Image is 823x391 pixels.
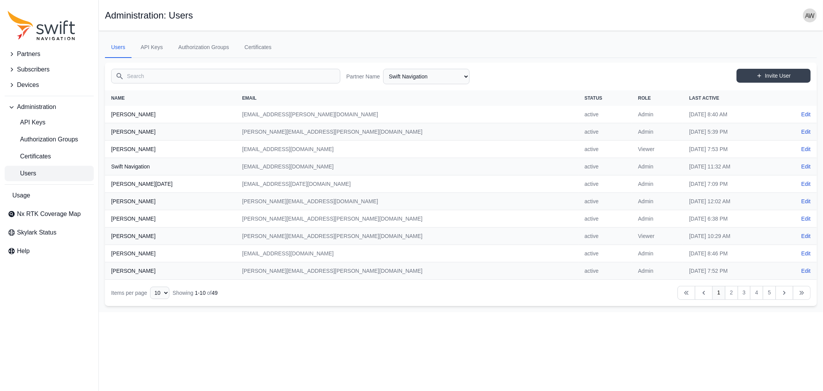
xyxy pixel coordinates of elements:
td: Admin [632,106,683,123]
td: [EMAIL_ADDRESS][DOMAIN_NAME] [236,245,578,262]
td: Admin [632,123,683,141]
td: [DATE] 7:53 PM [683,141,778,158]
th: Name [105,90,236,106]
th: [PERSON_NAME] [105,106,236,123]
th: Swift Navigation [105,158,236,175]
td: Viewer [632,228,683,245]
a: Invite User [737,69,811,83]
a: API Keys [5,115,94,130]
a: Help [5,243,94,259]
a: Edit [801,267,811,275]
td: [EMAIL_ADDRESS][DATE][DOMAIN_NAME] [236,175,578,193]
a: 1 [712,286,725,300]
td: active [578,123,632,141]
a: Authorization Groups [172,37,235,58]
span: Nx RTK Coverage Map [17,209,81,219]
a: 2 [725,286,738,300]
td: [DATE] 11:32 AM [683,158,778,175]
a: Certificates [5,149,94,164]
span: 49 [212,290,218,296]
a: API Keys [135,37,169,58]
td: active [578,175,632,193]
a: Edit [801,163,811,170]
span: Help [17,246,30,256]
td: [DATE] 8:46 PM [683,245,778,262]
a: Edit [801,232,811,240]
a: Skylark Status [5,225,94,240]
th: [PERSON_NAME] [105,245,236,262]
a: 5 [763,286,776,300]
span: Partners [17,49,40,59]
select: Partner Name [383,69,470,84]
a: Edit [801,250,811,257]
td: active [578,141,632,158]
td: active [578,158,632,175]
a: 3 [738,286,751,300]
td: [PERSON_NAME][EMAIL_ADDRESS][PERSON_NAME][DOMAIN_NAME] [236,228,578,245]
a: Nx RTK Coverage Map [5,206,94,222]
td: [PERSON_NAME][EMAIL_ADDRESS][PERSON_NAME][DOMAIN_NAME] [236,210,578,228]
span: Usage [12,191,30,200]
td: active [578,106,632,123]
span: Devices [17,80,39,90]
td: Admin [632,175,683,193]
span: Users [8,169,36,178]
div: Showing of [172,289,218,297]
a: Certificates [238,37,278,58]
a: Edit [801,197,811,205]
td: [EMAIL_ADDRESS][DOMAIN_NAME] [236,141,578,158]
td: active [578,262,632,280]
button: Partners [5,46,94,62]
select: Display Limit [150,287,169,299]
td: Admin [632,245,683,262]
a: Edit [801,215,811,223]
span: Authorization Groups [8,135,78,144]
a: Edit [801,128,811,136]
td: active [578,228,632,245]
h1: Administration: Users [105,11,193,20]
label: Partner Name [346,73,380,80]
button: Devices [5,77,94,93]
th: [PERSON_NAME] [105,210,236,228]
a: Edit [801,110,811,118]
span: 1 - 10 [195,290,206,296]
th: [PERSON_NAME] [105,228,236,245]
a: Users [5,166,94,181]
th: Status [578,90,632,106]
td: [PERSON_NAME][EMAIL_ADDRESS][PERSON_NAME][DOMAIN_NAME] [236,123,578,141]
td: Admin [632,193,683,210]
th: [PERSON_NAME] [105,123,236,141]
img: user photo [803,8,817,22]
td: [PERSON_NAME][EMAIL_ADDRESS][DOMAIN_NAME] [236,193,578,210]
span: Administration [17,102,56,112]
td: [DATE] 6:38 PM [683,210,778,228]
th: Last Active [683,90,778,106]
a: Edit [801,180,811,188]
td: Admin [632,210,683,228]
td: active [578,193,632,210]
a: 4 [750,286,763,300]
td: [DATE] 7:09 PM [683,175,778,193]
th: [PERSON_NAME] [105,141,236,158]
th: [PERSON_NAME] [105,193,236,210]
td: [EMAIL_ADDRESS][PERSON_NAME][DOMAIN_NAME] [236,106,578,123]
button: Subscribers [5,62,94,77]
td: [DATE] 7:52 PM [683,262,778,280]
a: Authorization Groups [5,132,94,147]
td: active [578,245,632,262]
td: Admin [632,158,683,175]
span: Subscribers [17,65,49,74]
td: active [578,210,632,228]
td: [EMAIL_ADDRESS][DOMAIN_NAME] [236,158,578,175]
a: Users [105,37,132,58]
span: Certificates [8,152,51,161]
button: Administration [5,99,94,115]
span: Skylark Status [17,228,56,237]
td: Viewer [632,141,683,158]
a: Edit [801,145,811,153]
td: [DATE] 5:39 PM [683,123,778,141]
td: [DATE] 8:40 AM [683,106,778,123]
a: Usage [5,188,94,203]
span: API Keys [8,118,46,127]
th: Role [632,90,683,106]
